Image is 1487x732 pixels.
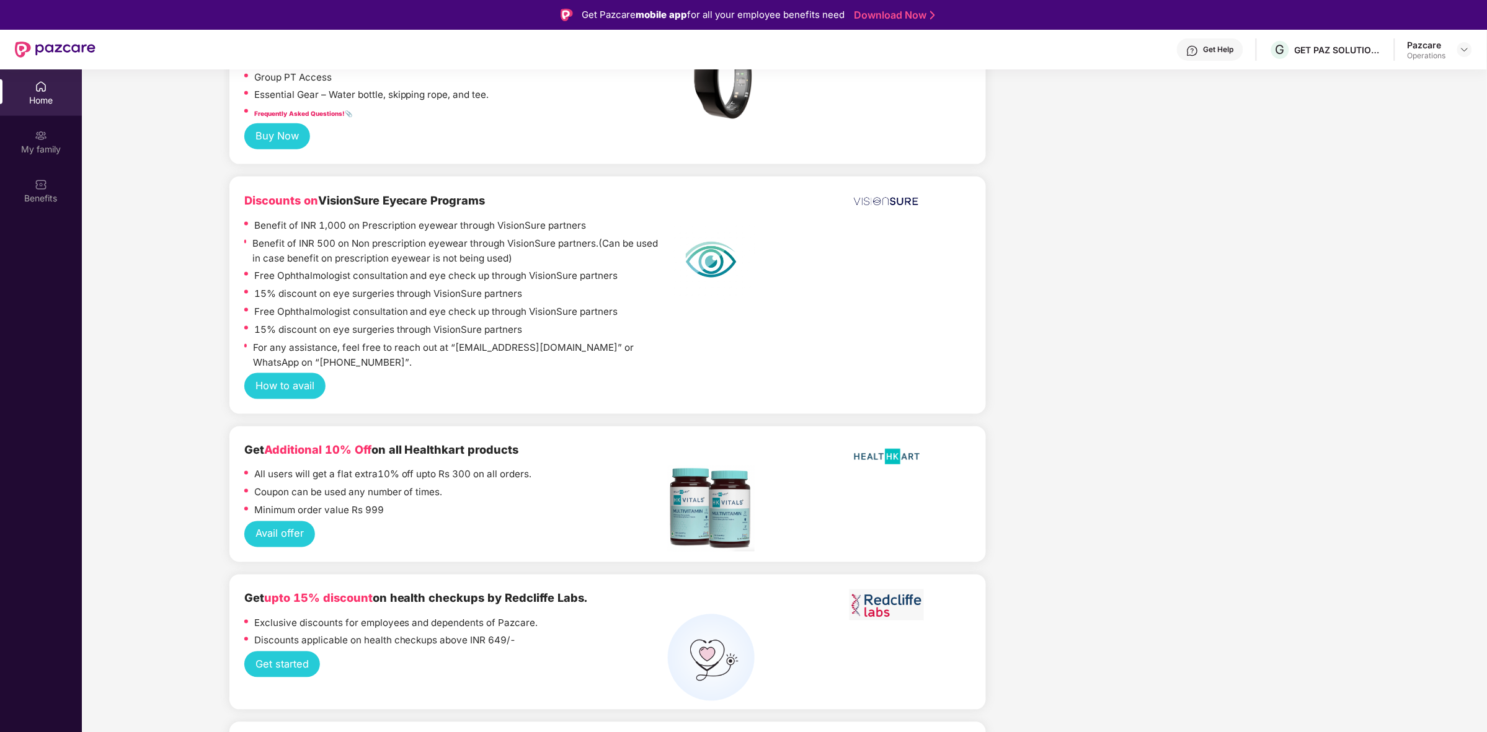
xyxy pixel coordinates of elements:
img: svg+xml;base64,PHN2ZyBpZD0iQmVuZWZpdHMiIHhtbG5zPSJodHRwOi8vd3d3LnczLm9yZy8yMDAwL3N2ZyIgd2lkdGg9Ij... [35,179,47,191]
img: svg+xml;base64,PHN2ZyBpZD0iSG9tZSIgeG1sbnM9Imh0dHA6Ly93d3cudzMub3JnLzIwMDAvc3ZnIiB3aWR0aD0iMjAiIG... [35,81,47,93]
span: 📎 [345,110,352,117]
p: Minimum order value Rs 999 [254,503,384,518]
p: Coupon can be used any number of times. [254,485,443,500]
img: Screenshot%202023-06-01%20at%2011.51.45%20AM.png [850,589,924,620]
p: Benefit of INR 1,000 on Prescription eyewear through VisionSure partners [254,218,587,233]
img: t6.png [668,32,755,119]
div: Get Pazcare for all your employee benefits need [582,7,845,22]
img: HealthKart-Logo-702x526.png [850,441,924,472]
img: New Pazcare Logo [15,42,95,58]
div: Get Help [1204,45,1234,55]
p: Exclusive discounts for employees and dependents of Pazcare. [254,616,538,631]
img: Logo [561,9,573,21]
p: All users will get a flat extra10% off upto Rs 300 on all orders. [254,467,532,482]
b: Get on all Healthkart products [244,443,519,457]
span: Additional 10% Off [264,443,371,457]
button: Buy Now [244,123,311,149]
p: 15% discount on eye surgeries through VisionSure partners [254,322,523,337]
b: Get on health checkups by Redcliffe Labs. [244,591,588,605]
p: Free Ophthalmologist consultation and eye check up through VisionSure partners [254,268,618,283]
img: Stroke [930,9,935,22]
img: Screenshot%202022-11-18%20at%2012.17.25%20PM.png [668,466,755,552]
strong: mobile app [636,9,687,20]
a: Frequently Asked Questions!📎 [254,110,352,117]
p: Group PT Access [254,70,332,85]
div: Pazcare [1408,39,1446,51]
p: For any assistance, feel free to reach out at “[EMAIL_ADDRESS][DOMAIN_NAME]” or WhatsApp on “[PHO... [253,340,668,370]
button: How to avail [244,373,326,399]
p: Essential Gear – Water bottle, skipping rope, and tee. [254,87,489,102]
img: svg+xml;base64,PHN2ZyBpZD0iSGVscC0zMngzMiIgeG1sbnM9Imh0dHA6Ly93d3cudzMub3JnLzIwMDAvc3ZnIiB3aWR0aD... [1186,45,1199,57]
p: Discounts applicable on health checkups above INR 649/- [254,633,517,648]
button: Get started [244,651,321,677]
div: GET PAZ SOLUTIONS PRIVATE LIMTED [1295,44,1382,56]
img: health%20check%20(1).png [668,614,755,701]
strong: Frequently Asked Questions! [254,110,352,117]
img: blueLogo-DX-6cyYF.png [850,192,924,213]
b: Discounts on [244,193,318,207]
img: svg+xml;base64,PHN2ZyBpZD0iRHJvcGRvd24tMzJ4MzIiIHhtbG5zPSJodHRwOi8vd3d3LnczLm9yZy8yMDAwL3N2ZyIgd2... [1460,45,1470,55]
b: VisionSure Eyecare Programs [244,193,486,207]
img: svg+xml;base64,PHN2ZyB3aWR0aD0iMjAiIGhlaWdodD0iMjAiIHZpZXdCb3g9IjAgMCAyMCAyMCIgZmlsbD0ibm9uZSIgeG... [35,130,47,142]
img: Gemini_Generated_Image_hgl6jbhgl6jbhgl6.jpeg [668,216,755,303]
p: 15% discount on eye surgeries through VisionSure partners [254,286,523,301]
span: upto 15% discount [264,591,373,605]
p: Free Ophthalmologist consultation and eye check up through VisionSure partners [254,304,618,319]
a: Download Now [854,9,931,22]
span: G [1276,42,1285,57]
p: Benefit of INR 500 on Non prescription eyewear through VisionSure partners.(Can be used in case b... [252,236,668,266]
button: Avail offer [244,521,316,547]
div: Operations [1408,51,1446,61]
